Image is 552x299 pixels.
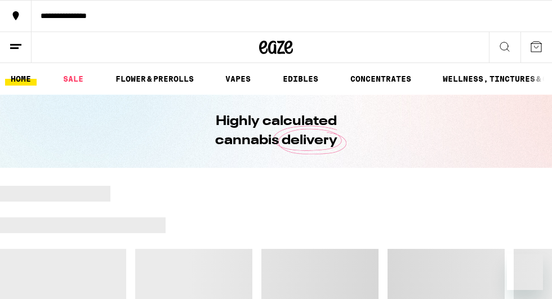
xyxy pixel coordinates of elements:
a: CONCENTRATES [345,72,417,86]
iframe: Button to launch messaging window [507,254,543,290]
h1: Highly calculated cannabis delivery [183,112,369,150]
a: EDIBLES [277,72,324,86]
a: VAPES [220,72,256,86]
a: HOME [5,72,37,86]
a: FLOWER & PREROLLS [110,72,199,86]
a: SALE [57,72,89,86]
